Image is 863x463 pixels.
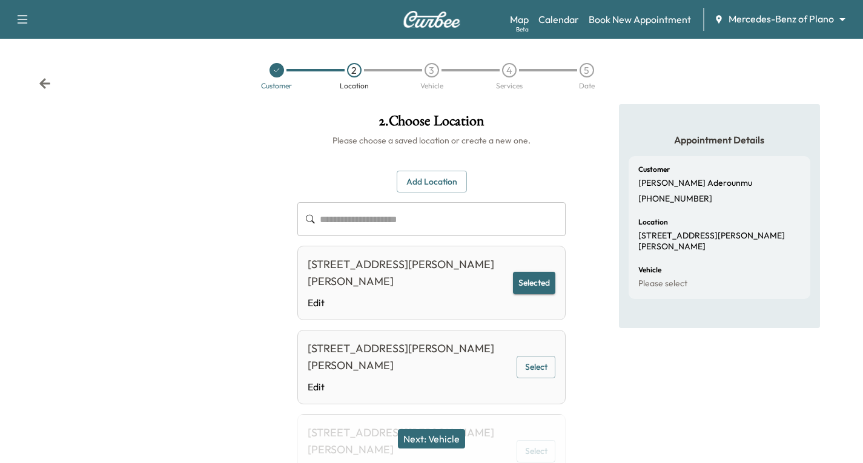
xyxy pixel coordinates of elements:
[502,63,517,77] div: 4
[638,166,670,173] h6: Customer
[638,178,752,189] p: [PERSON_NAME] Aderounmu
[397,171,467,193] button: Add Location
[496,82,523,90] div: Services
[261,82,292,90] div: Customer
[308,295,507,310] a: Edit
[579,82,595,90] div: Date
[398,429,465,448] button: Next: Vehicle
[538,12,579,27] a: Calendar
[39,77,51,90] div: Back
[580,63,594,77] div: 5
[425,63,439,77] div: 3
[340,82,369,90] div: Location
[297,134,566,146] h6: Please choose a saved location or create a new one.
[638,266,661,274] h6: Vehicle
[510,12,529,27] a: MapBeta
[638,194,712,205] p: [PHONE_NUMBER]
[347,63,362,77] div: 2
[729,12,834,26] span: Mercedes-Benz of Plano
[297,114,566,134] h1: 2 . Choose Location
[638,231,801,252] p: [STREET_ADDRESS][PERSON_NAME][PERSON_NAME]
[308,340,511,374] div: [STREET_ADDRESS][PERSON_NAME][PERSON_NAME]
[308,379,511,394] a: Edit
[629,133,810,146] h5: Appointment Details
[516,25,529,34] div: Beta
[513,272,555,294] button: Selected
[517,356,555,378] button: Select
[403,11,461,28] img: Curbee Logo
[638,278,687,289] p: Please select
[638,218,668,226] h6: Location
[308,256,507,290] div: [STREET_ADDRESS][PERSON_NAME][PERSON_NAME]
[589,12,691,27] a: Book New Appointment
[420,82,443,90] div: Vehicle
